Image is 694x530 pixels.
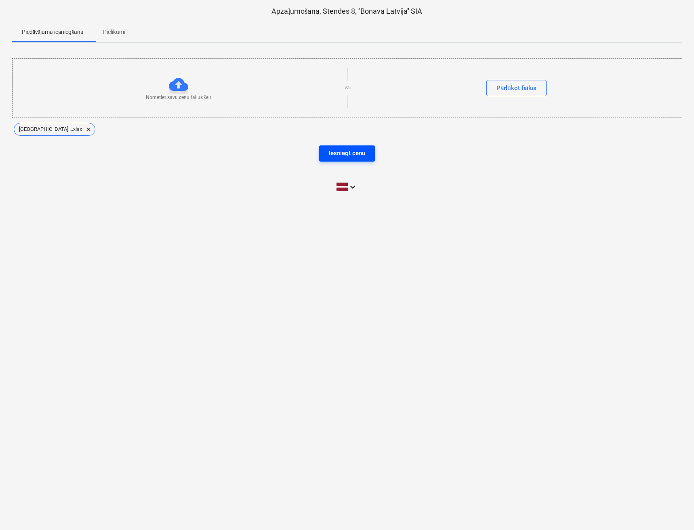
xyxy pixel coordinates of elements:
[22,28,84,36] p: Piedāvājuma iesniegšana
[12,58,683,118] div: Nometiet savu cenu failus šeitvaiPārlūkot failus
[496,83,536,93] div: Pārlūkot failus
[319,145,375,162] button: Iesniegt cenu
[103,28,125,36] p: Pielikumi
[84,124,93,134] span: clear
[12,6,682,16] p: Apzaļumošana, Stendes 8, ''Bonava Latvija'' SIA
[486,80,547,96] button: Pārlūkot failus
[348,182,358,192] i: keyboard_arrow_down
[146,94,211,101] p: Nometiet savu cenu failus šeit
[14,126,87,132] span: [GEOGRAPHIC_DATA] ...xlsx
[14,123,95,136] div: [GEOGRAPHIC_DATA] ...xlsx
[345,84,351,91] p: vai
[329,148,365,158] div: Iesniegt cenu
